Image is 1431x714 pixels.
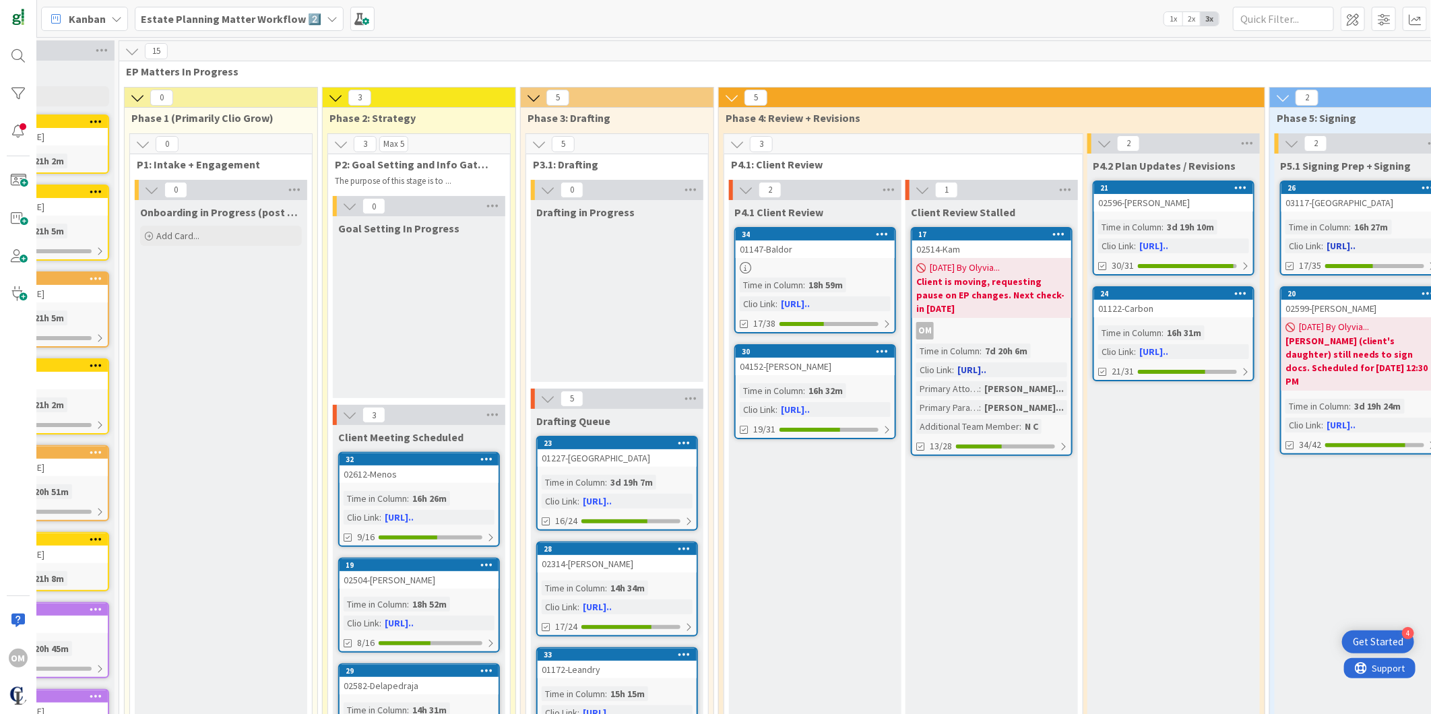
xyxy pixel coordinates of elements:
[346,666,499,676] div: 29
[957,364,986,376] a: [URL]..
[18,154,67,168] div: 6d 21h 2m
[1094,182,1253,194] div: 21
[362,407,385,423] span: 3
[538,437,697,467] div: 2301227-[GEOGRAPHIC_DATA]
[344,510,379,525] div: Clio Link
[734,227,896,333] a: 3401147-BaldorTime in Column:18h 59mClio Link:[URL]..17/38
[340,677,499,694] div: 02582-Delapedraja
[935,182,958,198] span: 1
[740,296,775,311] div: Clio Link
[140,205,302,219] span: Onboarding in Progress (post consult)
[1112,364,1134,379] span: 21/31
[605,581,607,595] span: :
[555,620,577,634] span: 17/24
[542,475,605,490] div: Time in Column
[912,228,1071,240] div: 17
[409,491,450,506] div: 16h 26m
[344,491,407,506] div: Time in Column
[1342,630,1414,653] div: Open Get Started checklist, remaining modules: 4
[156,230,199,242] span: Add Card...
[1201,12,1219,26] span: 3x
[736,240,895,258] div: 01147-Baldor
[1280,159,1411,172] span: P5.1 Signing Prep + Signing
[335,176,494,187] p: The purpose of this stage is to ...
[775,402,777,417] span: :
[348,90,371,106] span: 3
[344,597,407,612] div: Time in Column
[916,344,980,358] div: Time in Column
[726,111,1248,125] span: Phase 4: Review + Revisions
[542,599,577,614] div: Clio Link
[607,475,656,490] div: 3d 19h 7m
[1094,300,1253,317] div: 01122-Carbon
[583,495,612,507] a: [URL]..
[137,158,295,171] span: P1: Intake + Engagement
[357,530,375,544] span: 9/16
[1402,627,1414,639] div: 4
[1233,7,1334,31] input: Quick Filter...
[1162,325,1164,340] span: :
[546,90,569,106] span: 5
[542,686,605,701] div: Time in Column
[340,559,499,589] div: 1902504-[PERSON_NAME]
[338,222,459,235] span: Goal Setting In Progress
[775,296,777,311] span: :
[357,636,375,650] span: 8/16
[803,383,805,398] span: :
[9,9,28,28] img: Visit kanbanzone.com
[340,453,499,465] div: 32
[1100,183,1253,193] div: 21
[407,491,409,506] span: :
[742,230,895,239] div: 34
[383,141,404,148] div: Max 5
[607,686,648,701] div: 15h 15m
[379,616,381,630] span: :
[912,240,1071,258] div: 02514-Kam
[528,111,697,125] span: Phase 3: Drafting
[538,449,697,467] div: 01227-[GEOGRAPHIC_DATA]
[544,544,697,554] div: 28
[542,494,577,509] div: Clio Link
[781,298,810,310] a: [URL]..
[1304,135,1327,152] span: 2
[544,439,697,448] div: 23
[1021,419,1042,434] div: N C
[1285,418,1321,432] div: Clio Link
[1094,288,1253,300] div: 24
[736,358,895,375] div: 04152-[PERSON_NAME]
[1351,220,1392,234] div: 16h 27m
[18,641,72,656] div: 7d 20h 45m
[1321,238,1323,253] span: :
[736,346,895,375] div: 3004152-[PERSON_NAME]
[1162,220,1164,234] span: :
[1299,320,1369,334] span: [DATE] By Olyvia...
[536,205,635,219] span: Drafting in Progress
[344,616,379,630] div: Clio Link
[803,278,805,292] span: :
[340,665,499,677] div: 29
[338,430,464,444] span: Client Meeting Scheduled
[781,403,810,416] a: [URL]..
[18,311,67,325] div: 6d 21h 5m
[1164,220,1217,234] div: 3d 19h 10m
[912,322,1071,339] div: OM
[340,453,499,483] div: 3202612-Menos
[536,542,698,637] a: 2802314-[PERSON_NAME]Time in Column:14h 34mClio Link:[URL]..17/24
[538,649,697,678] div: 3301172-Leandry
[1100,289,1253,298] div: 24
[607,581,648,595] div: 14h 34m
[1112,259,1134,273] span: 30/31
[916,275,1067,315] b: Client is moving, requesting pause on EP changes. Next check-in [DATE]
[561,182,583,198] span: 0
[9,686,28,705] img: avatar
[740,402,775,417] div: Clio Link
[911,227,1073,456] a: 1702514-Kam[DATE] By Olyvia...Client is moving, requesting pause on EP changes. Next check-in [DA...
[1285,238,1321,253] div: Clio Link
[1093,181,1254,275] a: 2102596-[PERSON_NAME]Time in Column:3d 19h 10mClio Link:[URL]..30/31
[981,381,1067,396] div: [PERSON_NAME]...
[1296,90,1318,106] span: 2
[385,617,414,629] a: [URL]..
[1117,135,1140,152] span: 2
[911,205,1015,219] span: Client Review Stalled
[979,381,981,396] span: :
